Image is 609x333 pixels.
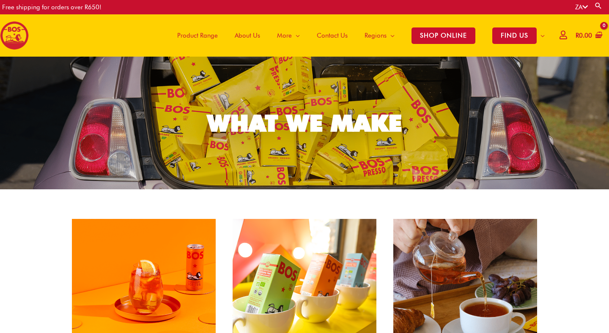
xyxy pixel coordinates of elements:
span: Contact Us [317,23,348,48]
a: SHOP ONLINE [403,14,484,57]
span: More [277,23,292,48]
a: ZA [575,3,588,11]
a: Regions [356,14,403,57]
span: FIND US [492,27,537,44]
bdi: 0.00 [576,32,592,39]
span: Regions [365,23,387,48]
span: SHOP ONLINE [411,27,475,44]
a: About Us [226,14,269,57]
a: Contact Us [308,14,356,57]
span: About Us [235,23,260,48]
a: Product Range [169,14,226,57]
span: R [576,32,579,39]
span: Product Range [177,23,218,48]
div: WHAT WE MAKE [207,112,402,135]
nav: Site Navigation [162,14,553,57]
a: Search button [594,2,603,10]
a: View Shopping Cart, empty [574,26,603,45]
a: More [269,14,308,57]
